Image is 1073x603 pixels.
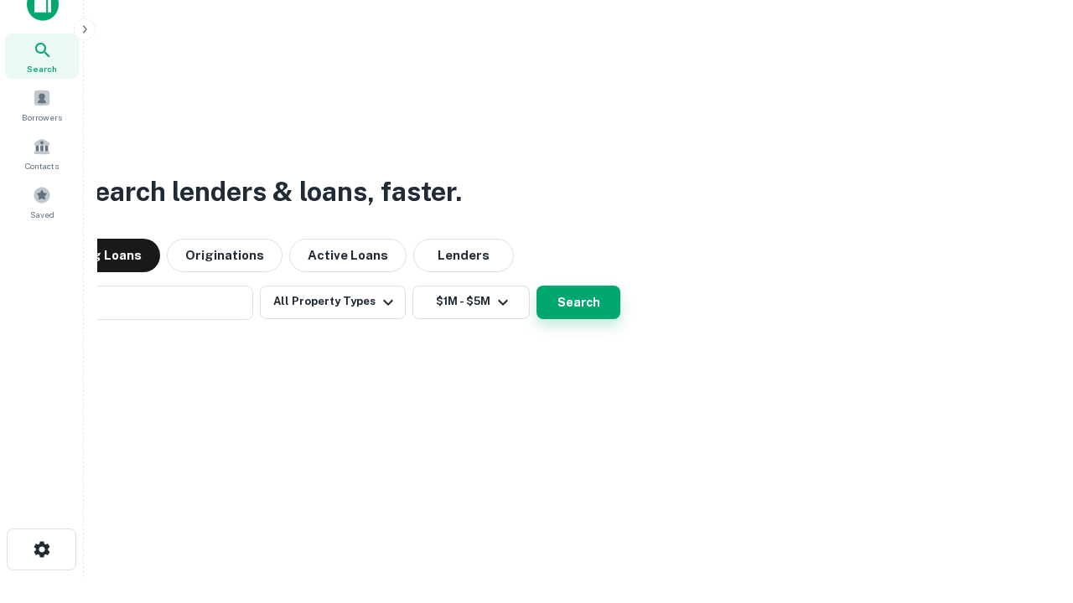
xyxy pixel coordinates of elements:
[413,239,514,272] button: Lenders
[5,179,79,224] a: Saved
[22,111,62,124] span: Borrowers
[5,131,79,176] a: Contacts
[30,208,54,221] span: Saved
[412,286,530,319] button: $1M - $5M
[167,239,283,272] button: Originations
[5,33,79,79] a: Search
[76,172,462,212] h3: Search lenders & loans, faster.
[27,62,57,75] span: Search
[260,286,406,319] button: All Property Types
[989,469,1073,549] iframe: Chat Widget
[289,239,407,272] button: Active Loans
[5,82,79,127] a: Borrowers
[25,159,59,173] span: Contacts
[536,286,620,319] button: Search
